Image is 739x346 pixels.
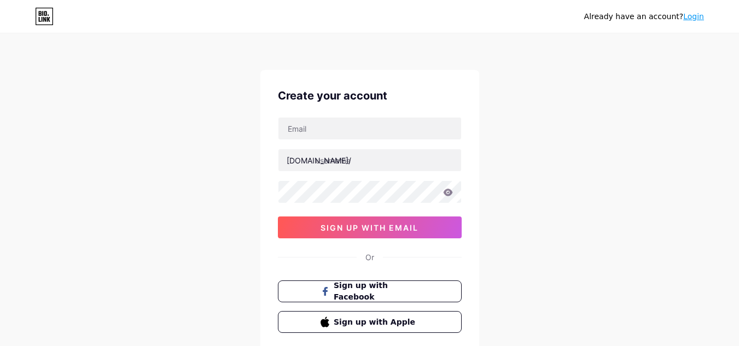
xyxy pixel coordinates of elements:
button: Sign up with Apple [278,311,462,333]
input: username [278,149,461,171]
div: Already have an account? [584,11,704,22]
input: Email [278,118,461,139]
div: Or [365,251,374,263]
button: Sign up with Facebook [278,280,462,302]
button: sign up with email [278,216,462,238]
a: Login [683,12,704,21]
span: Sign up with Apple [334,316,418,328]
div: Create your account [278,87,462,104]
div: [DOMAIN_NAME]/ [287,155,351,166]
span: sign up with email [321,223,418,232]
span: Sign up with Facebook [334,280,418,303]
